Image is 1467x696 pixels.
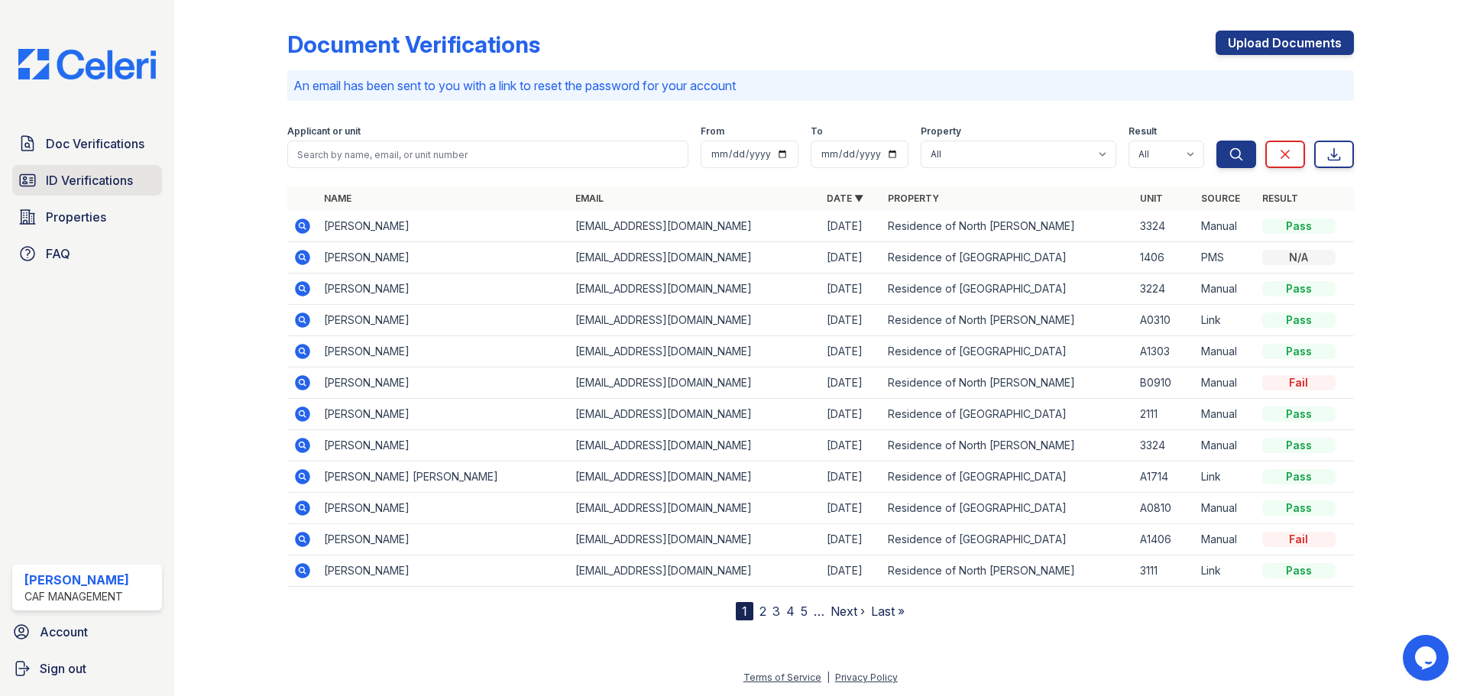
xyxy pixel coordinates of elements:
[759,604,766,619] a: 2
[40,659,86,678] span: Sign out
[831,604,865,619] a: Next ›
[1129,125,1157,138] label: Result
[1201,193,1240,204] a: Source
[821,555,882,587] td: [DATE]
[821,305,882,336] td: [DATE]
[46,208,106,226] span: Properties
[921,125,961,138] label: Property
[1195,555,1256,587] td: Link
[1262,193,1298,204] a: Result
[821,493,882,524] td: [DATE]
[569,555,821,587] td: [EMAIL_ADDRESS][DOMAIN_NAME]
[882,274,1133,305] td: Residence of [GEOGRAPHIC_DATA]
[324,193,351,204] a: Name
[1134,399,1195,430] td: 2111
[1134,524,1195,555] td: A1406
[835,672,898,683] a: Privacy Policy
[318,242,569,274] td: [PERSON_NAME]
[882,242,1133,274] td: Residence of [GEOGRAPHIC_DATA]
[569,461,821,493] td: [EMAIL_ADDRESS][DOMAIN_NAME]
[1262,375,1336,390] div: Fail
[1195,305,1256,336] td: Link
[701,125,724,138] label: From
[1195,211,1256,242] td: Manual
[821,242,882,274] td: [DATE]
[1195,336,1256,367] td: Manual
[12,202,162,232] a: Properties
[827,193,863,204] a: Date ▼
[569,493,821,524] td: [EMAIL_ADDRESS][DOMAIN_NAME]
[318,274,569,305] td: [PERSON_NAME]
[882,211,1133,242] td: Residence of North [PERSON_NAME]
[24,571,129,589] div: [PERSON_NAME]
[1134,336,1195,367] td: A1303
[569,211,821,242] td: [EMAIL_ADDRESS][DOMAIN_NAME]
[1262,406,1336,422] div: Pass
[287,31,540,58] div: Document Verifications
[1140,193,1163,204] a: Unit
[569,274,821,305] td: [EMAIL_ADDRESS][DOMAIN_NAME]
[1262,438,1336,453] div: Pass
[1195,461,1256,493] td: Link
[1134,367,1195,399] td: B0910
[1195,524,1256,555] td: Manual
[743,672,821,683] a: Terms of Service
[318,493,569,524] td: [PERSON_NAME]
[821,211,882,242] td: [DATE]
[821,274,882,305] td: [DATE]
[1262,532,1336,547] div: Fail
[287,141,688,168] input: Search by name, email, or unit number
[772,604,780,619] a: 3
[1195,242,1256,274] td: PMS
[1134,211,1195,242] td: 3324
[318,461,569,493] td: [PERSON_NAME] [PERSON_NAME]
[1262,250,1336,265] div: N/A
[1134,274,1195,305] td: 3224
[6,653,168,684] button: Sign out
[318,524,569,555] td: [PERSON_NAME]
[569,336,821,367] td: [EMAIL_ADDRESS][DOMAIN_NAME]
[40,623,88,641] span: Account
[24,589,129,604] div: CAF Management
[888,193,939,204] a: Property
[1134,461,1195,493] td: A1714
[1134,555,1195,587] td: 3111
[736,602,753,620] div: 1
[814,602,824,620] span: …
[1262,219,1336,234] div: Pass
[6,49,168,79] img: CE_Logo_Blue-a8612792a0a2168367f1c8372b55b34899dd931a85d93a1a3d3e32e68fde9ad4.png
[1134,430,1195,461] td: 3324
[821,367,882,399] td: [DATE]
[1262,344,1336,359] div: Pass
[882,399,1133,430] td: Residence of [GEOGRAPHIC_DATA]
[1195,367,1256,399] td: Manual
[318,430,569,461] td: [PERSON_NAME]
[12,128,162,159] a: Doc Verifications
[569,399,821,430] td: [EMAIL_ADDRESS][DOMAIN_NAME]
[318,555,569,587] td: [PERSON_NAME]
[1195,430,1256,461] td: Manual
[882,524,1133,555] td: Residence of [GEOGRAPHIC_DATA]
[882,367,1133,399] td: Residence of North [PERSON_NAME]
[1262,281,1336,296] div: Pass
[821,336,882,367] td: [DATE]
[6,617,168,647] a: Account
[1195,274,1256,305] td: Manual
[12,165,162,196] a: ID Verifications
[287,125,361,138] label: Applicant or unit
[46,171,133,189] span: ID Verifications
[811,125,823,138] label: To
[1262,563,1336,578] div: Pass
[318,367,569,399] td: [PERSON_NAME]
[293,76,1348,95] p: An email has been sent to you with a link to reset the password for your account
[1262,469,1336,484] div: Pass
[882,305,1133,336] td: Residence of North [PERSON_NAME]
[569,242,821,274] td: [EMAIL_ADDRESS][DOMAIN_NAME]
[569,305,821,336] td: [EMAIL_ADDRESS][DOMAIN_NAME]
[1262,312,1336,328] div: Pass
[821,430,882,461] td: [DATE]
[821,399,882,430] td: [DATE]
[786,604,795,619] a: 4
[882,336,1133,367] td: Residence of [GEOGRAPHIC_DATA]
[882,461,1133,493] td: Residence of [GEOGRAPHIC_DATA]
